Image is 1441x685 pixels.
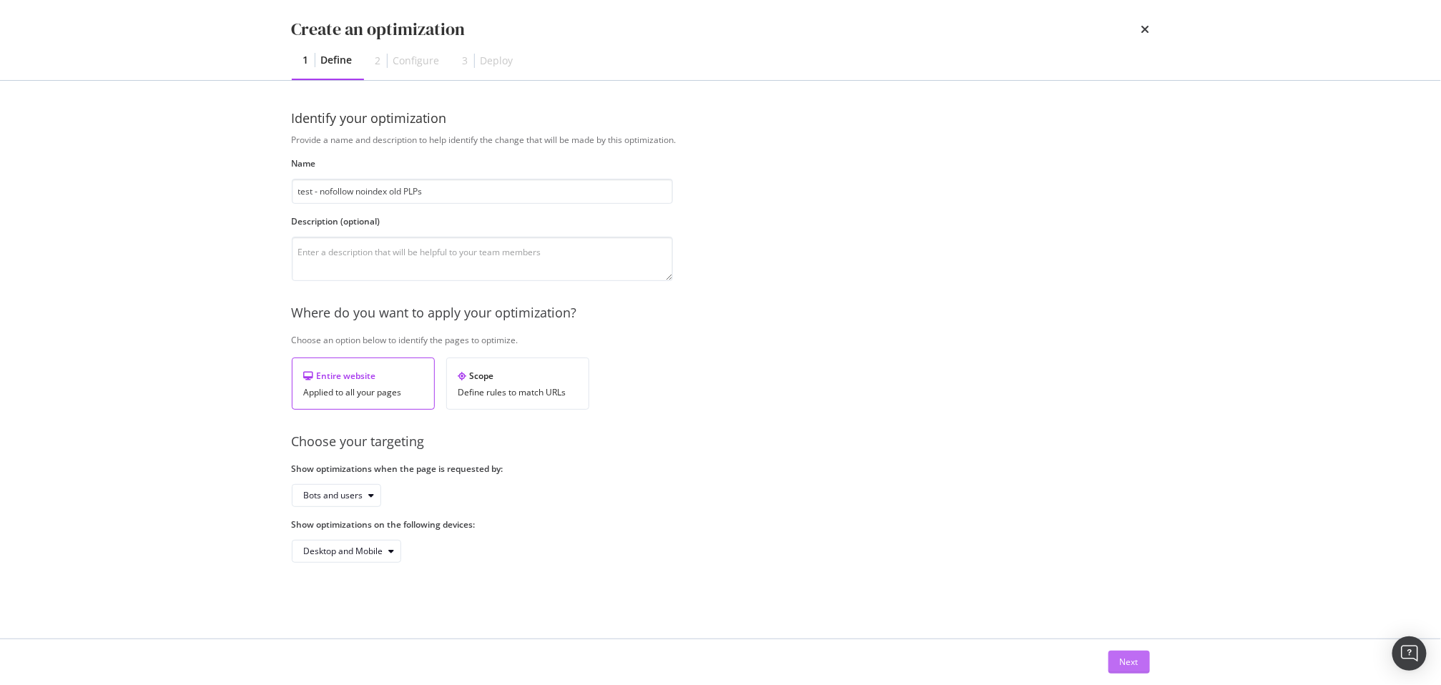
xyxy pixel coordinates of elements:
div: Deploy [481,54,513,68]
div: Provide a name and description to help identify the change that will be made by this optimization. [292,134,1150,146]
div: 1 [303,53,309,67]
div: Choose your targeting [292,433,1150,451]
div: Configure [393,54,440,68]
label: Name [292,157,673,169]
div: Define [321,53,353,67]
div: Bots and users [304,491,363,500]
label: Show optimizations when the page is requested by: [292,463,673,475]
div: Desktop and Mobile [304,547,383,556]
label: Description (optional) [292,215,673,227]
div: Scope [458,370,577,382]
div: Define rules to match URLs [458,388,577,398]
label: Show optimizations on the following devices: [292,518,673,531]
div: Where do you want to apply your optimization? [292,304,1150,322]
div: Identify your optimization [292,109,1150,128]
div: Open Intercom Messenger [1392,636,1427,671]
div: Next [1120,656,1138,668]
input: Enter an optimization name to easily find it back [292,179,673,204]
div: 3 [463,54,468,68]
button: Desktop and Mobile [292,540,401,563]
div: Create an optimization [292,17,466,41]
button: Bots and users [292,484,381,507]
div: times [1141,17,1150,41]
button: Next [1108,651,1150,674]
div: Entire website [304,370,423,382]
div: Applied to all your pages [304,388,423,398]
div: Choose an option below to identify the pages to optimize. [292,334,1150,346]
div: 2 [375,54,381,68]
